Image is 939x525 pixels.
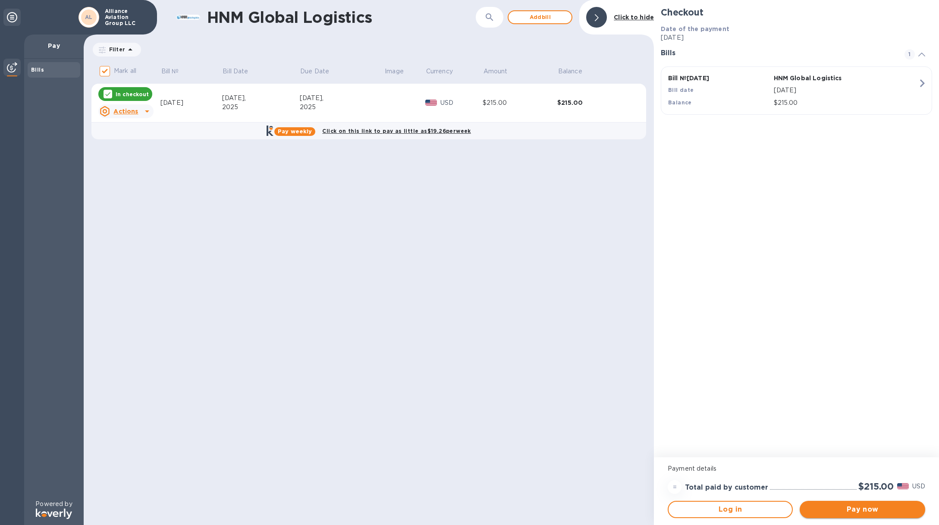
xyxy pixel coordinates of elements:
span: Amount [484,67,519,76]
div: [DATE], [300,94,384,103]
button: Addbill [508,10,572,24]
p: Filter [106,46,125,53]
h2: $215.00 [858,481,894,492]
p: Powered by [35,500,72,509]
img: USD [425,100,437,106]
h1: HNM Global Logistics [207,8,476,26]
button: Bill №[DATE]HNM Global LogisticsBill date[DATE]Balance$215.00 [661,66,932,115]
p: Bill № [DATE] [668,74,770,82]
span: Due Date [300,67,340,76]
b: Click to hide [614,14,654,21]
b: Bill date [668,87,694,93]
p: HNM Global Logistics [774,74,876,82]
p: In checkout [116,91,149,98]
div: 2025 [222,103,300,112]
button: Log in [668,501,793,518]
b: Pay weekly [278,128,312,135]
h3: Bills [661,49,894,57]
p: [DATE] [661,33,932,42]
button: Pay now [800,501,925,518]
p: Mark all [114,66,136,75]
h3: Total paid by customer [685,484,768,492]
b: Date of the payment [661,25,729,32]
p: USD [440,98,483,107]
p: Pay [31,41,77,50]
p: Bill Date [223,67,248,76]
p: Amount [484,67,508,76]
div: [DATE] [160,98,222,107]
b: Bills [31,66,44,73]
div: $215.00 [483,98,557,107]
span: Add bill [515,12,565,22]
span: 1 [904,49,915,60]
span: Bill Date [223,67,259,76]
span: Log in [675,504,785,515]
div: [DATE], [222,94,300,103]
p: Image [385,67,404,76]
p: [DATE] [774,86,918,95]
img: USD [897,483,909,489]
span: Pay now [807,504,918,515]
p: Currency [426,67,453,76]
b: AL [85,14,93,20]
p: Payment details [668,464,925,473]
p: Due Date [300,67,329,76]
span: Bill № [161,67,190,76]
div: $215.00 [557,98,632,107]
p: Balance [558,67,582,76]
b: Balance [668,99,692,106]
p: USD [912,482,925,491]
p: Alliance Aviation Group LLC [105,8,148,26]
p: Bill № [161,67,179,76]
p: $215.00 [774,98,918,107]
h2: Checkout [661,7,932,18]
img: Logo [36,509,72,519]
div: 2025 [300,103,384,112]
div: = [668,480,681,494]
u: Actions [113,108,138,115]
b: Click on this link to pay as little as $19.26 per week [322,128,471,134]
span: Balance [558,67,594,76]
